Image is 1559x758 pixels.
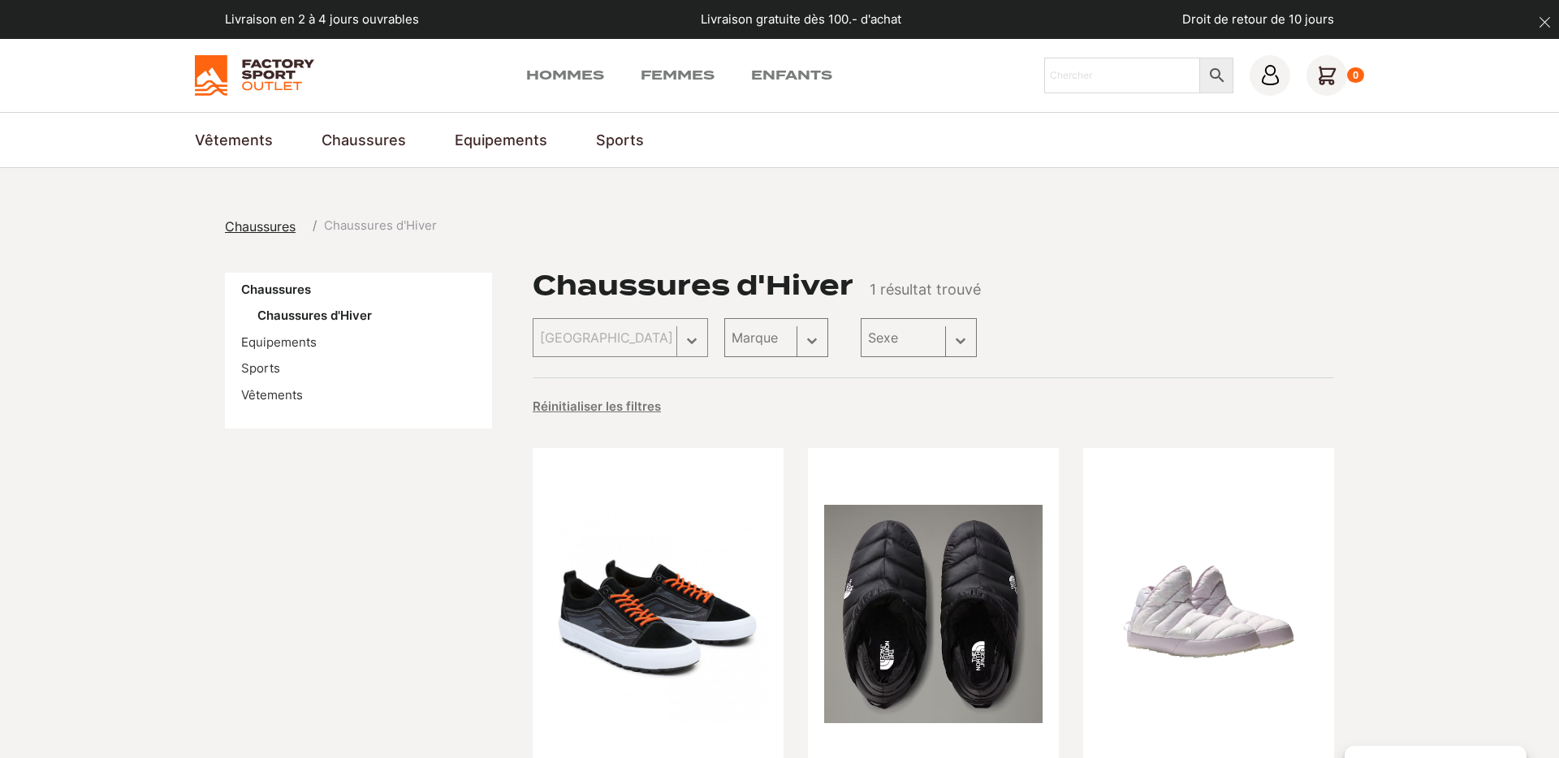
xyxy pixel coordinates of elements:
[322,129,406,151] a: Chaussures
[641,66,715,85] a: Femmes
[526,66,604,85] a: Hommes
[533,273,853,299] h1: Chaussures d'Hiver
[195,129,273,151] a: Vêtements
[751,66,832,85] a: Enfants
[225,217,305,236] a: Chaussures
[225,218,296,235] span: Chaussures
[241,387,303,403] a: Vêtements
[1182,11,1334,29] p: Droit de retour de 10 jours
[701,11,901,29] p: Livraison gratuite dès 100.- d'achat
[225,11,419,29] p: Livraison en 2 à 4 jours ouvrables
[241,282,311,297] a: Chaussures
[1347,67,1364,84] div: 0
[257,308,372,323] a: Chaussures d'Hiver
[455,129,547,151] a: Equipements
[1044,58,1201,93] input: Chercher
[195,55,314,96] img: Factory Sport Outlet
[241,334,317,350] a: Equipements
[1531,8,1559,37] button: dismiss
[596,129,644,151] a: Sports
[241,360,280,376] a: Sports
[324,217,437,235] span: Chaussures d'Hiver
[225,217,437,236] nav: breadcrumbs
